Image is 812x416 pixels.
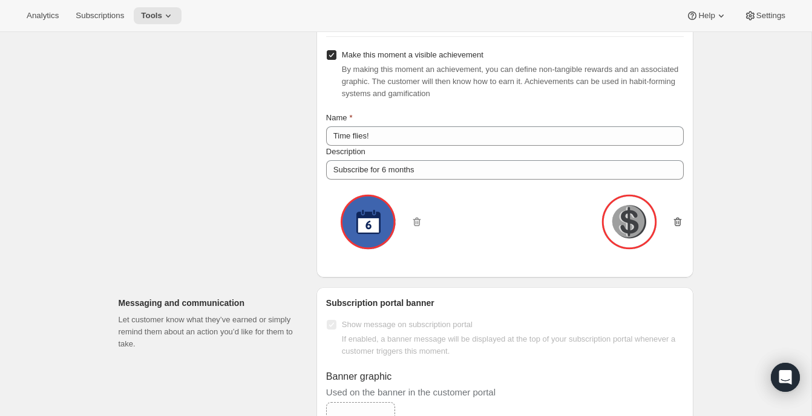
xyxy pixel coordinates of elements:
[342,65,678,98] span: By making this moment an achievement, you can define non-tangible rewards and an associated graph...
[756,11,785,21] span: Settings
[342,334,675,356] span: If enabled, a banner message will be displayed at the top of your subscription portal whenever a ...
[119,297,297,309] h2: Messaging and communication
[134,7,182,24] button: Tools
[326,160,684,180] input: Example: Loyal member
[326,367,532,386] p: Banner graphic
[737,7,793,24] button: Settings
[68,7,131,24] button: Subscriptions
[698,11,715,21] span: Help
[27,11,59,21] span: Analytics
[119,314,297,350] p: Let customer know what they’ve earned or simply remind them about an action you’d like for them t...
[326,126,684,146] input: Example: Loyal member
[76,11,124,21] span: Subscriptions
[599,192,660,252] img: 0348b1bd-b6d0-42ad-bed3-01f617650f85.png
[326,113,347,122] span: Name
[326,147,365,156] span: Description
[338,192,399,252] img: e1daf3d8-e32f-4cfb-921a-ef2f5e5b363f
[326,386,532,398] p: Used on the banner in the customer portal
[342,320,473,329] span: Show message on subscription portal
[679,7,734,24] button: Help
[342,50,483,59] span: Make this moment a visible achievement
[19,7,66,24] button: Analytics
[326,297,684,309] h2: Subscription portal banner
[141,11,162,21] span: Tools
[771,363,800,392] div: Open Intercom Messenger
